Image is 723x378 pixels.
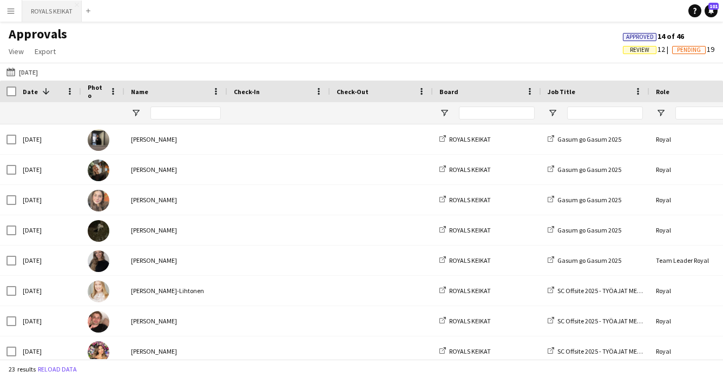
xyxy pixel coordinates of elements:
[124,155,227,184] div: [PERSON_NAME]
[88,220,109,242] img: Nooa Aalto
[656,88,669,96] span: Role
[124,276,227,306] div: [PERSON_NAME]-Lihtonen
[88,311,109,333] img: Felix Hellner
[16,215,81,245] div: [DATE]
[16,124,81,154] div: [DATE]
[623,31,684,41] span: 14 of 46
[449,165,491,174] span: ROYALS KEIKAT
[557,196,621,204] span: Gasum go Gasum 2025
[449,347,491,355] span: ROYALS KEIKAT
[35,47,56,56] span: Export
[88,341,109,363] img: Tiia Karvonen
[150,107,221,120] input: Name Filter Input
[567,107,643,120] input: Job Title Filter Input
[557,226,621,234] span: Gasum go Gasum 2025
[439,196,491,204] a: ROYALS KEIKAT
[548,135,621,143] a: Gasum go Gasum 2025
[124,336,227,366] div: [PERSON_NAME]
[124,306,227,336] div: [PERSON_NAME]
[88,281,109,302] img: Nora Löfving-Lihtonen
[4,44,28,58] a: View
[705,4,718,17] a: 101
[439,226,491,234] a: ROYALS KEIKAT
[449,196,491,204] span: ROYALS KEIKAT
[439,108,449,118] button: Open Filter Menu
[439,317,491,325] a: ROYALS KEIKAT
[131,108,141,118] button: Open Filter Menu
[16,246,81,275] div: [DATE]
[22,1,82,22] button: ROYALS KEIKAT
[9,47,24,56] span: View
[557,256,621,264] span: Gasum go Gasum 2025
[23,88,38,96] span: Date
[548,88,575,96] span: Job Title
[439,88,458,96] span: Board
[439,256,491,264] a: ROYALS KEIKAT
[16,336,81,366] div: [DATE]
[557,165,621,174] span: Gasum go Gasum 2025
[626,34,654,41] span: Approved
[672,44,714,54] span: 19
[557,135,621,143] span: Gasum go Gasum 2025
[630,47,649,54] span: Review
[16,155,81,184] div: [DATE]
[449,287,491,295] span: ROYALS KEIKAT
[439,287,491,295] a: ROYALS KEIKAT
[439,347,491,355] a: ROYALS KEIKAT
[124,215,227,245] div: [PERSON_NAME]
[439,135,491,143] a: ROYALS KEIKAT
[16,276,81,306] div: [DATE]
[708,3,719,10] span: 101
[439,165,491,174] a: ROYALS KEIKAT
[30,44,60,58] a: Export
[36,363,79,375] button: Reload data
[337,88,369,96] span: Check-Out
[234,88,260,96] span: Check-In
[16,185,81,215] div: [DATE]
[88,129,109,151] img: Sakari Jylhä
[124,124,227,154] div: [PERSON_NAME]
[677,47,701,54] span: Pending
[4,65,40,78] button: [DATE]
[131,88,148,96] span: Name
[548,226,621,234] a: Gasum go Gasum 2025
[88,160,109,181] img: Sigrid Sööt
[124,246,227,275] div: [PERSON_NAME]
[548,165,621,174] a: Gasum go Gasum 2025
[449,135,491,143] span: ROYALS KEIKAT
[88,250,109,272] img: Veronika Sokolova
[623,44,672,54] span: 12
[656,108,666,118] button: Open Filter Menu
[88,190,109,211] img: Aida Aledin
[548,256,621,264] a: Gasum go Gasum 2025
[449,256,491,264] span: ROYALS KEIKAT
[548,108,557,118] button: Open Filter Menu
[449,226,491,234] span: ROYALS KEIKAT
[16,306,81,336] div: [DATE]
[459,107,535,120] input: Board Filter Input
[124,185,227,215] div: [PERSON_NAME]
[88,83,105,100] span: Photo
[548,196,621,204] a: Gasum go Gasum 2025
[449,317,491,325] span: ROYALS KEIKAT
